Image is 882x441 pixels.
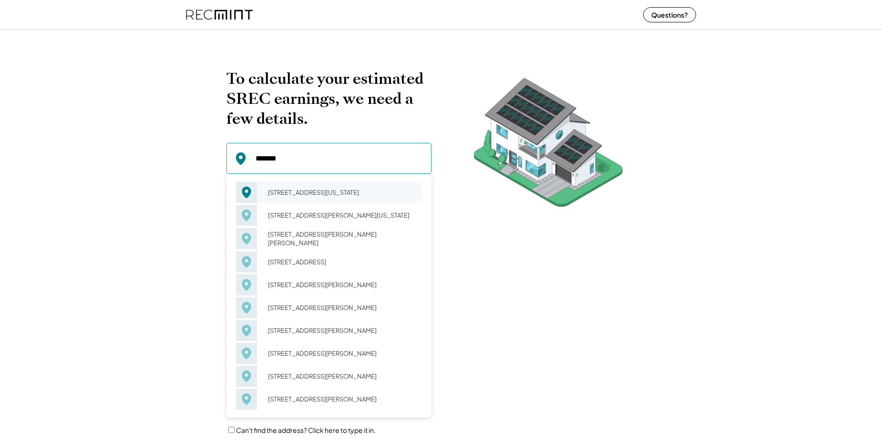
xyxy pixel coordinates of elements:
div: [STREET_ADDRESS][PERSON_NAME] [262,324,422,337]
img: recmint-logotype%403x%20%281%29.jpeg [186,2,253,27]
div: [STREET_ADDRESS][PERSON_NAME][US_STATE] [262,209,422,222]
div: [STREET_ADDRESS][PERSON_NAME][PERSON_NAME] [262,228,422,250]
button: Questions? [643,7,696,22]
div: [STREET_ADDRESS][PERSON_NAME] [262,370,422,383]
h2: To calculate your estimated SREC earnings, we need a few details. [226,69,431,129]
div: [STREET_ADDRESS][PERSON_NAME] [262,347,422,360]
label: Can't find the address? Click here to type it in. [236,426,376,434]
div: [STREET_ADDRESS][PERSON_NAME] [262,392,422,406]
img: RecMintArtboard%207.png [455,69,641,221]
div: [STREET_ADDRESS][US_STATE] [262,186,422,199]
div: [STREET_ADDRESS] [262,255,422,269]
div: [STREET_ADDRESS][PERSON_NAME] [262,301,422,314]
div: [STREET_ADDRESS][PERSON_NAME] [262,278,422,291]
